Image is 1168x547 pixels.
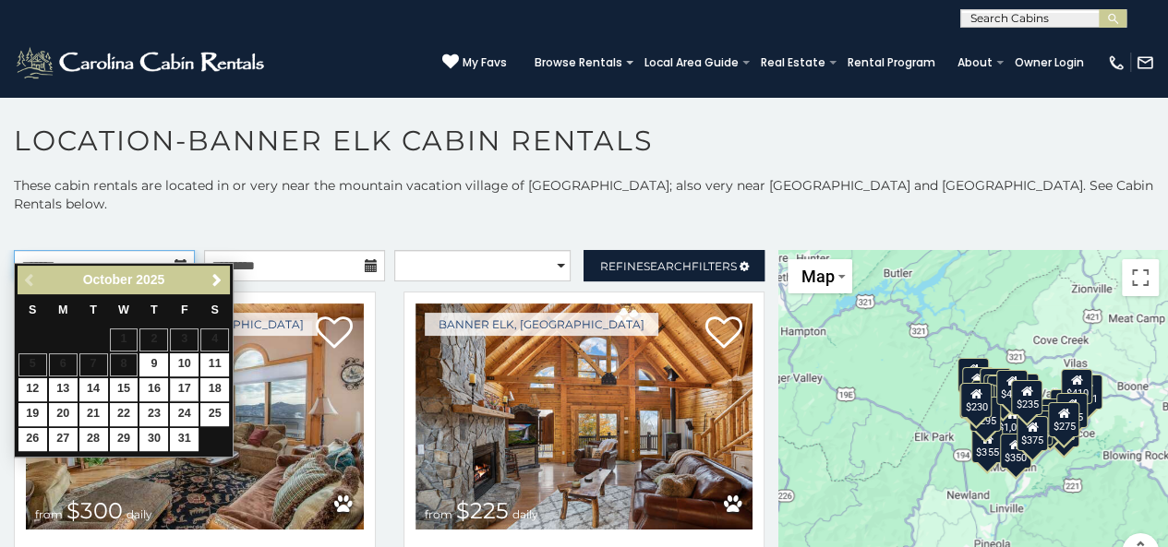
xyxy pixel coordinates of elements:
span: Wednesday [118,303,129,316]
span: Search [644,259,692,273]
a: 16 [139,378,168,401]
span: Thursday [151,303,158,316]
a: Add to favorites [704,315,741,353]
a: Enlightened Elk Escape from $225 daily [415,303,753,529]
img: phone-regular-white.png [1107,54,1126,72]
a: 24 [170,403,199,426]
img: mail-regular-white.png [1136,54,1154,72]
span: Friday [181,303,188,316]
a: My Favs [442,54,507,72]
a: Real Estate [752,50,835,76]
span: 2025 [136,272,164,287]
span: Saturday [211,303,219,316]
div: $305 [959,383,991,418]
a: 20 [49,403,78,426]
span: $225 [456,497,509,524]
a: Local Area Guide [635,50,748,76]
a: 21 [79,403,108,426]
div: $295 [969,396,1001,431]
div: $570 [987,375,1018,410]
a: 22 [110,403,138,426]
a: About [948,50,1002,76]
div: $375 [1017,416,1048,451]
a: 9 [139,353,168,376]
a: 13 [49,378,78,401]
a: 12 [18,378,47,401]
img: Enlightened Elk Escape [415,303,753,529]
span: from [425,507,452,521]
a: Browse Rentals [525,50,632,76]
div: $1,095 [993,402,1031,437]
a: 19 [18,403,47,426]
a: 14 [79,378,108,401]
a: 26 [18,428,47,451]
div: $265 [1048,412,1079,447]
a: 29 [110,428,138,451]
span: Monday [58,303,68,316]
div: $230 [961,382,993,417]
a: Next [205,268,228,291]
div: $535 [980,367,1011,402]
button: Change map style [788,259,852,293]
div: $400 [1051,389,1082,424]
a: Banner Elk, [GEOGRAPHIC_DATA] [425,313,658,336]
a: 17 [170,378,199,401]
div: $720 [958,358,990,393]
a: 18 [200,378,229,401]
span: daily [126,507,152,521]
div: $355 [971,428,1003,463]
a: 11 [200,353,229,376]
a: Rental Program [838,50,945,76]
a: 10 [170,353,199,376]
div: $410 [1061,369,1092,404]
span: Sunday [29,303,36,316]
span: Refine Filters [600,259,737,273]
img: White-1-2.png [14,44,270,81]
a: 28 [79,428,108,451]
span: daily [512,507,538,521]
a: Owner Login [1005,50,1093,76]
div: $485 [1056,392,1088,427]
span: Map [801,267,834,286]
span: Tuesday [90,303,97,316]
button: Toggle fullscreen view [1122,259,1159,296]
div: $275 [1048,401,1079,436]
span: My Favs [463,54,507,71]
span: October [83,272,133,287]
a: 23 [139,403,168,426]
a: RefineSearchFilters [584,250,765,281]
a: 25 [200,403,229,426]
a: 30 [139,428,168,451]
span: $300 [66,497,123,524]
a: 15 [110,378,138,401]
div: $235 [1012,379,1043,414]
span: from [35,507,63,521]
div: $350 [1000,433,1031,468]
div: $290 [962,367,993,402]
a: 27 [49,428,78,451]
a: Add to favorites [316,315,353,353]
a: 31 [170,428,199,451]
div: $430 [996,369,1028,404]
span: Next [210,273,224,288]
